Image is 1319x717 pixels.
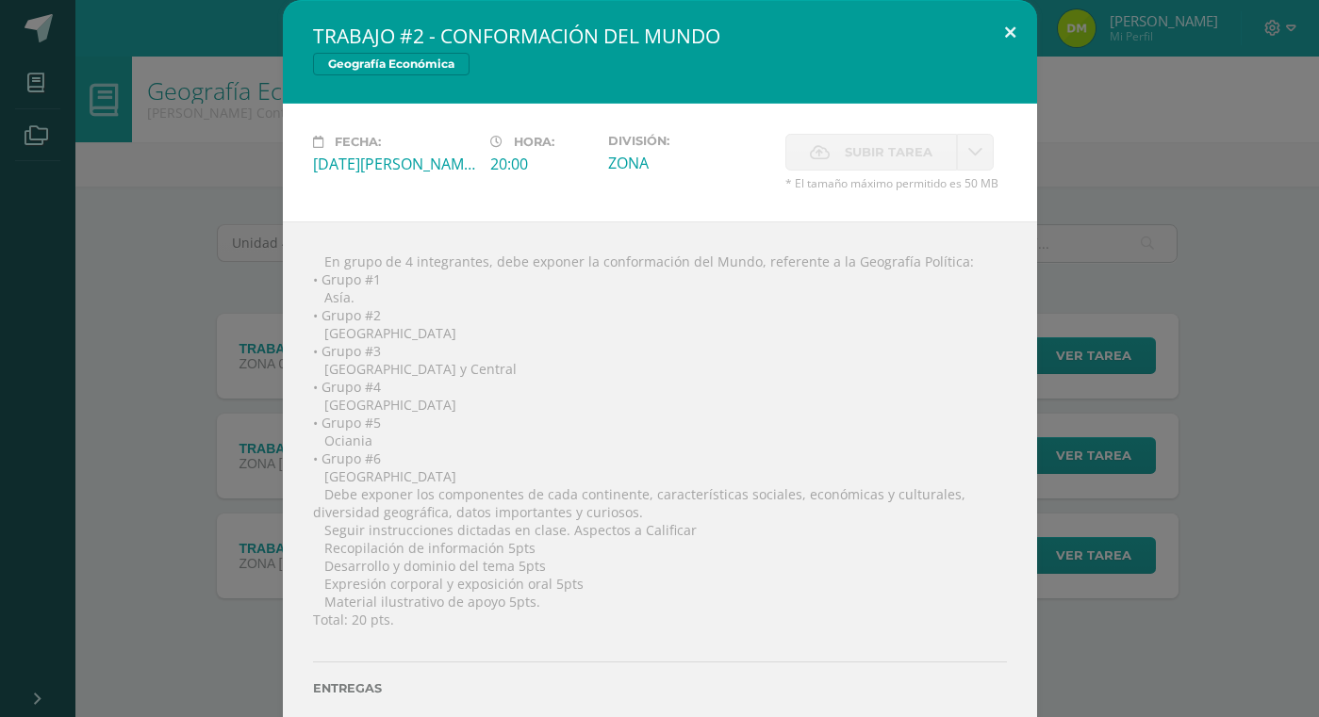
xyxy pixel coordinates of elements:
[313,154,475,174] div: [DATE][PERSON_NAME]
[957,134,994,171] a: La fecha de entrega ha expirado
[608,134,770,148] label: División:
[785,175,1007,191] span: * El tamaño máximo permitido es 50 MB
[845,135,932,170] span: Subir tarea
[313,681,1007,695] label: Entregas
[608,153,770,173] div: ZONA
[514,135,554,149] span: Hora:
[490,154,593,174] div: 20:00
[313,23,1007,49] h2: TRABAJO #2 - CONFORMACIÓN DEL MUNDO
[313,53,470,75] span: Geografía Económica
[335,135,381,149] span: Fecha:
[785,134,957,171] label: La fecha de entrega ha expirado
